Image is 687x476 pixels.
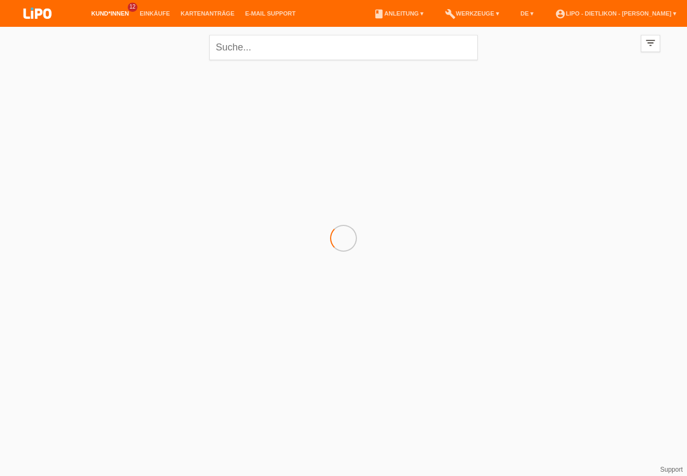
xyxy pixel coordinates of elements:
[374,9,384,19] i: book
[128,3,137,12] span: 12
[445,9,456,19] i: build
[176,10,240,17] a: Kartenanträge
[11,22,64,30] a: LIPO pay
[555,9,566,19] i: account_circle
[240,10,301,17] a: E-Mail Support
[660,466,683,473] a: Support
[645,37,656,49] i: filter_list
[86,10,134,17] a: Kund*innen
[440,10,505,17] a: buildWerkzeuge ▾
[134,10,175,17] a: Einkäufe
[368,10,429,17] a: bookAnleitung ▾
[515,10,539,17] a: DE ▾
[550,10,682,17] a: account_circleLIPO - Dietlikon - [PERSON_NAME] ▾
[209,35,478,60] input: Suche...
